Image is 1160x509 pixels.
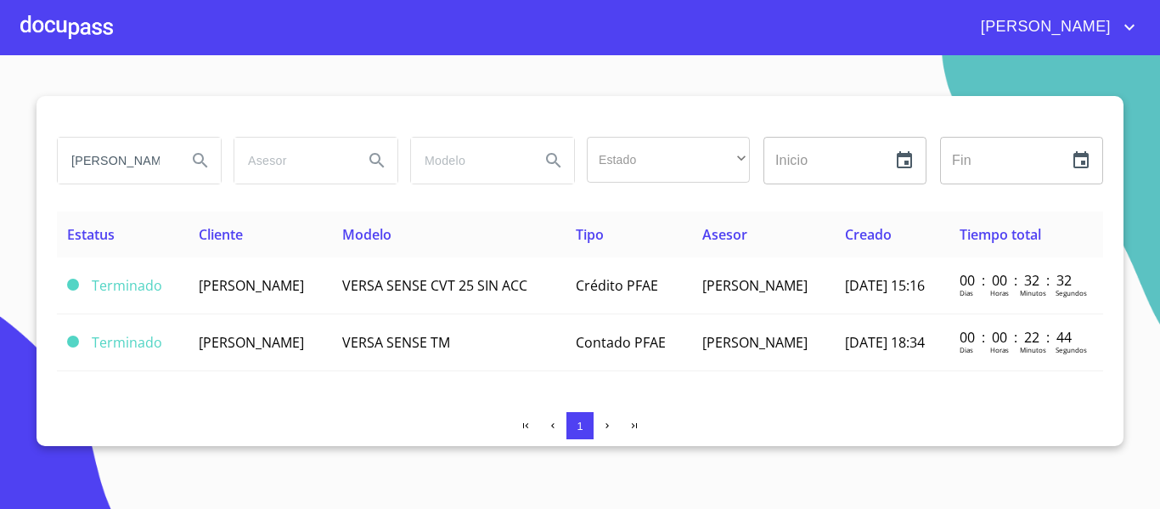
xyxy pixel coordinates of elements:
button: Search [180,140,221,181]
span: [DATE] 15:16 [845,276,925,295]
span: Estatus [67,225,115,244]
input: search [234,138,350,184]
span: VERSA SENSE CVT 25 SIN ACC [342,276,527,295]
span: Tipo [576,225,604,244]
div: ​ [587,137,750,183]
input: search [58,138,173,184]
button: Search [357,140,397,181]
p: 00 : 00 : 32 : 32 [960,271,1074,290]
span: Tiempo total [960,225,1041,244]
button: account of current user [968,14,1140,41]
span: [PERSON_NAME] [702,333,808,352]
span: [PERSON_NAME] [199,333,304,352]
span: 1 [577,420,583,433]
span: Terminado [67,336,79,348]
span: VERSA SENSE TM [342,333,450,352]
span: [PERSON_NAME] [702,276,808,295]
button: Search [533,140,574,181]
p: Horas [990,345,1009,354]
span: Modelo [342,225,391,244]
p: Dias [960,288,973,297]
span: Creado [845,225,892,244]
span: Terminado [67,279,79,291]
p: 00 : 00 : 22 : 44 [960,328,1074,347]
p: Horas [990,288,1009,297]
input: search [411,138,527,184]
p: Segundos [1056,288,1087,297]
span: Terminado [92,276,162,295]
span: Terminado [92,333,162,352]
span: Asesor [702,225,747,244]
p: Segundos [1056,345,1087,354]
span: Crédito PFAE [576,276,658,295]
span: Contado PFAE [576,333,666,352]
button: 1 [566,412,594,439]
p: Minutos [1020,345,1046,354]
p: Minutos [1020,288,1046,297]
span: [PERSON_NAME] [199,276,304,295]
span: [PERSON_NAME] [968,14,1119,41]
span: [DATE] 18:34 [845,333,925,352]
p: Dias [960,345,973,354]
span: Cliente [199,225,243,244]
